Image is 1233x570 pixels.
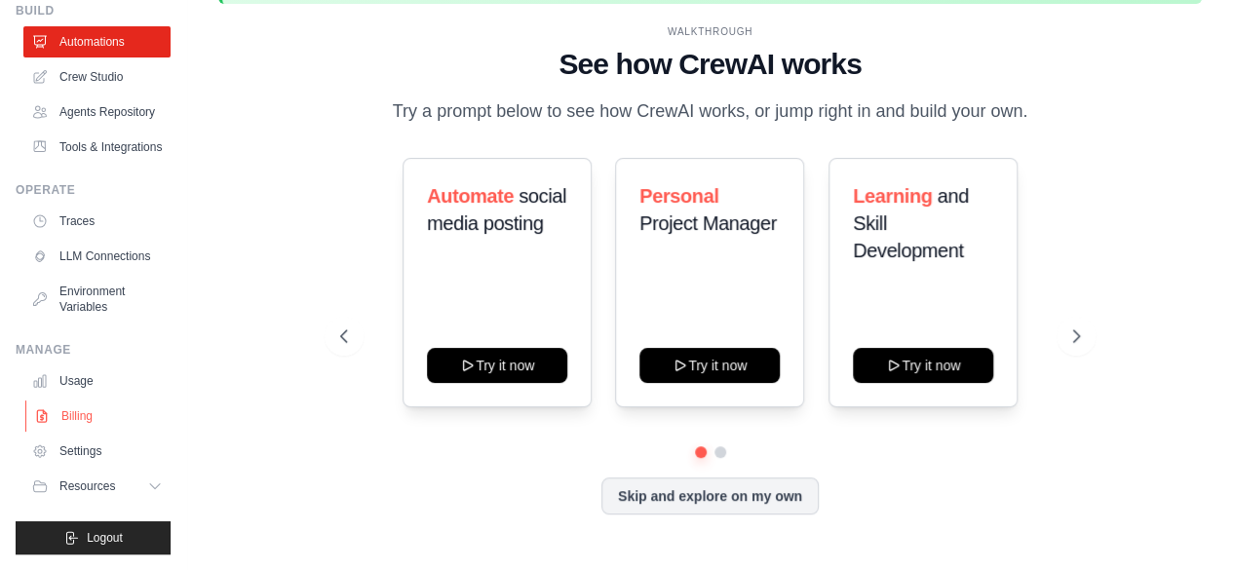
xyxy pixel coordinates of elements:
[23,471,171,502] button: Resources
[853,348,993,383] button: Try it now
[16,3,171,19] div: Build
[427,185,566,234] span: social media posting
[639,348,780,383] button: Try it now
[23,26,171,57] a: Automations
[383,97,1038,126] p: Try a prompt below to see how CrewAI works, or jump right in and build your own.
[427,185,514,207] span: Automate
[25,400,173,432] a: Billing
[601,477,819,514] button: Skip and explore on my own
[427,348,567,383] button: Try it now
[340,24,1080,39] div: WALKTHROUGH
[23,96,171,128] a: Agents Repository
[23,132,171,163] a: Tools & Integrations
[23,276,171,323] a: Environment Variables
[853,185,932,207] span: Learning
[639,185,718,207] span: Personal
[23,365,171,397] a: Usage
[87,530,123,546] span: Logout
[59,478,115,494] span: Resources
[23,241,171,272] a: LLM Connections
[1136,476,1233,570] iframe: Chat Widget
[16,342,171,358] div: Manage
[16,521,171,554] button: Logout
[23,61,171,93] a: Crew Studio
[853,185,969,261] span: and Skill Development
[639,212,777,234] span: Project Manager
[340,47,1080,82] h1: See how CrewAI works
[16,182,171,198] div: Operate
[23,206,171,237] a: Traces
[23,436,171,467] a: Settings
